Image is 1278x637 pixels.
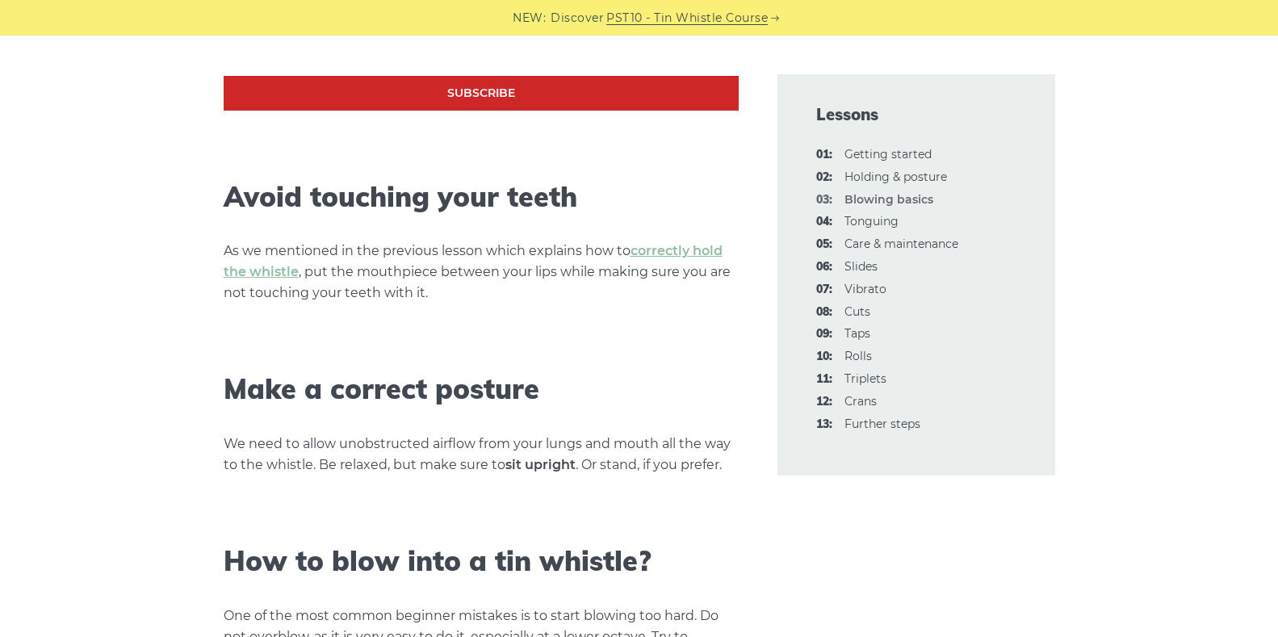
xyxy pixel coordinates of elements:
[816,212,832,232] span: 04:
[816,168,832,187] span: 02:
[844,259,878,274] a: 06:Slides
[224,434,739,476] p: We need to allow unobstructed airflow from your lungs and mouth all the way to the whistle. Be re...
[844,349,872,363] a: 10:Rolls
[816,415,832,434] span: 13:
[816,347,832,367] span: 10:
[844,326,870,341] a: 09:Taps
[844,417,920,431] a: 13:Further steps
[224,181,739,214] h2: Avoid touching your teeth
[606,9,768,27] a: PST10 - Tin Whistle Course
[844,371,886,386] a: 11:Triplets
[816,191,832,210] span: 03:
[224,76,739,111] a: Subscribe
[816,370,832,389] span: 11:
[844,394,877,409] a: 12:Crans
[844,282,886,296] a: 07:Vibrato
[224,373,739,406] h2: Make a correct posture
[505,457,576,472] strong: sit upright
[224,241,739,304] p: As we mentioned in the previous lesson which explains how to , put the mouthpiece between your li...
[844,147,932,161] a: 01:Getting started
[844,170,947,184] a: 02:Holding & posture
[513,9,546,27] span: NEW:
[551,9,604,27] span: Discover
[816,258,832,277] span: 06:
[816,303,832,322] span: 08:
[844,237,958,251] a: 05:Care & maintenance
[816,280,832,300] span: 07:
[816,145,832,165] span: 01:
[816,235,832,254] span: 05:
[224,545,739,578] h2: How to blow into a tin whistle?
[844,214,899,228] a: 04:Tonguing
[844,304,870,319] a: 08:Cuts
[816,392,832,412] span: 12:
[816,103,1016,126] span: Lessons
[844,192,933,207] strong: Blowing basics
[816,325,832,344] span: 09:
